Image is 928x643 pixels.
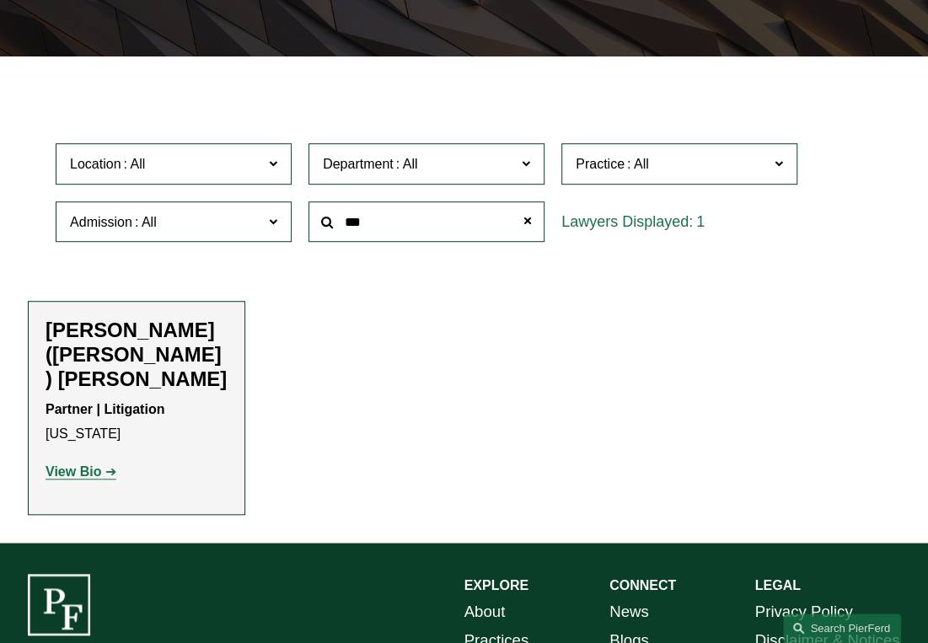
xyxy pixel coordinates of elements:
[46,402,164,416] strong: Partner | Litigation
[754,597,852,626] a: Privacy Policy
[609,597,649,626] a: News
[323,157,394,171] span: Department
[46,464,101,479] strong: View Bio
[70,215,132,229] span: Admission
[46,319,228,392] h2: [PERSON_NAME] ([PERSON_NAME]) [PERSON_NAME]
[576,157,625,171] span: Practice
[754,578,800,592] strong: LEGAL
[70,157,121,171] span: Location
[464,597,506,626] a: About
[696,213,705,230] span: 1
[46,464,116,479] a: View Bio
[609,578,676,592] strong: CONNECT
[464,578,528,592] strong: EXPLORE
[783,614,901,643] a: Search this site
[46,398,228,447] p: [US_STATE]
